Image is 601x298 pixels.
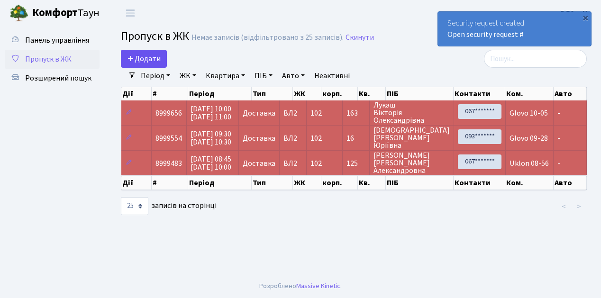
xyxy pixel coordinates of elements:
div: Security request created [438,12,591,46]
th: Тип [252,176,293,190]
th: # [152,87,188,100]
span: 8999656 [155,108,182,118]
th: Авто [554,176,587,190]
a: Open security request # [447,29,524,40]
th: корп. [321,176,358,190]
b: ВЛ2 -. К. [560,8,590,18]
img: logo.png [9,4,28,23]
span: 16 [346,135,365,142]
span: ВЛ2 [283,109,303,117]
select: записів на сторінці [121,197,148,215]
span: [DATE] 09:30 [DATE] 10:30 [191,129,231,147]
span: 102 [310,108,322,118]
span: Лукаш Вікторія Олександрівна [373,101,450,124]
th: ПІБ [386,87,454,100]
button: Переключити навігацію [118,5,142,21]
span: 102 [310,158,322,169]
a: Скинути [346,33,374,42]
b: Комфорт [32,5,78,20]
a: Квартира [202,68,249,84]
span: [PERSON_NAME] [PERSON_NAME] Александровна [373,152,450,174]
span: Пропуск в ЖК [121,28,189,45]
th: Кв. [358,176,386,190]
label: записів на сторінці [121,197,217,215]
th: Ком. [505,87,554,100]
th: ЖК [293,87,321,100]
span: Доставка [243,160,275,167]
a: Період [137,68,174,84]
th: Ком. [505,176,554,190]
div: Немає записів (відфільтровано з 25 записів). [191,33,344,42]
span: Таун [32,5,100,21]
div: × [581,13,590,22]
span: Доставка [243,109,275,117]
span: Доставка [243,135,275,142]
a: Авто [278,68,309,84]
th: корп. [321,87,358,100]
a: Massive Kinetic [296,281,340,291]
a: ПІБ [251,68,276,84]
span: ВЛ2 [283,160,303,167]
th: ЖК [293,176,321,190]
span: Панель управління [25,35,89,45]
th: Кв. [358,87,386,100]
span: [DEMOGRAPHIC_DATA] [PERSON_NAME] Юріївна [373,126,450,149]
a: Неактивні [310,68,354,84]
th: Період [188,87,252,100]
th: Тип [252,87,293,100]
th: # [152,176,188,190]
a: Додати [121,50,167,68]
span: Додати [127,54,161,64]
th: Дії [121,176,152,190]
a: ЖК [176,68,200,84]
span: [DATE] 10:00 [DATE] 11:00 [191,104,231,122]
span: 102 [310,133,322,144]
span: ВЛ2 [283,135,303,142]
th: Період [188,176,252,190]
span: 125 [346,160,365,167]
a: ВЛ2 -. К. [560,8,590,19]
span: [DATE] 08:45 [DATE] 10:00 [191,154,231,172]
span: 163 [346,109,365,117]
span: - [557,133,560,144]
span: Uklon 08-56 [510,158,549,169]
th: Авто [554,87,587,100]
a: Пропуск в ЖК [5,50,100,69]
div: Розроблено . [259,281,342,291]
span: Розширений пошук [25,73,91,83]
th: Контакти [454,87,505,100]
span: - [557,158,560,169]
span: Glovo 09-28 [510,133,548,144]
a: Розширений пошук [5,69,100,88]
th: Дії [121,87,152,100]
span: - [557,108,560,118]
span: 8999554 [155,133,182,144]
th: Контакти [454,176,505,190]
span: Пропуск в ЖК [25,54,72,64]
th: ПІБ [386,176,454,190]
span: Glovo 10-05 [510,108,548,118]
input: Пошук... [484,50,587,68]
a: Панель управління [5,31,100,50]
span: 8999483 [155,158,182,169]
